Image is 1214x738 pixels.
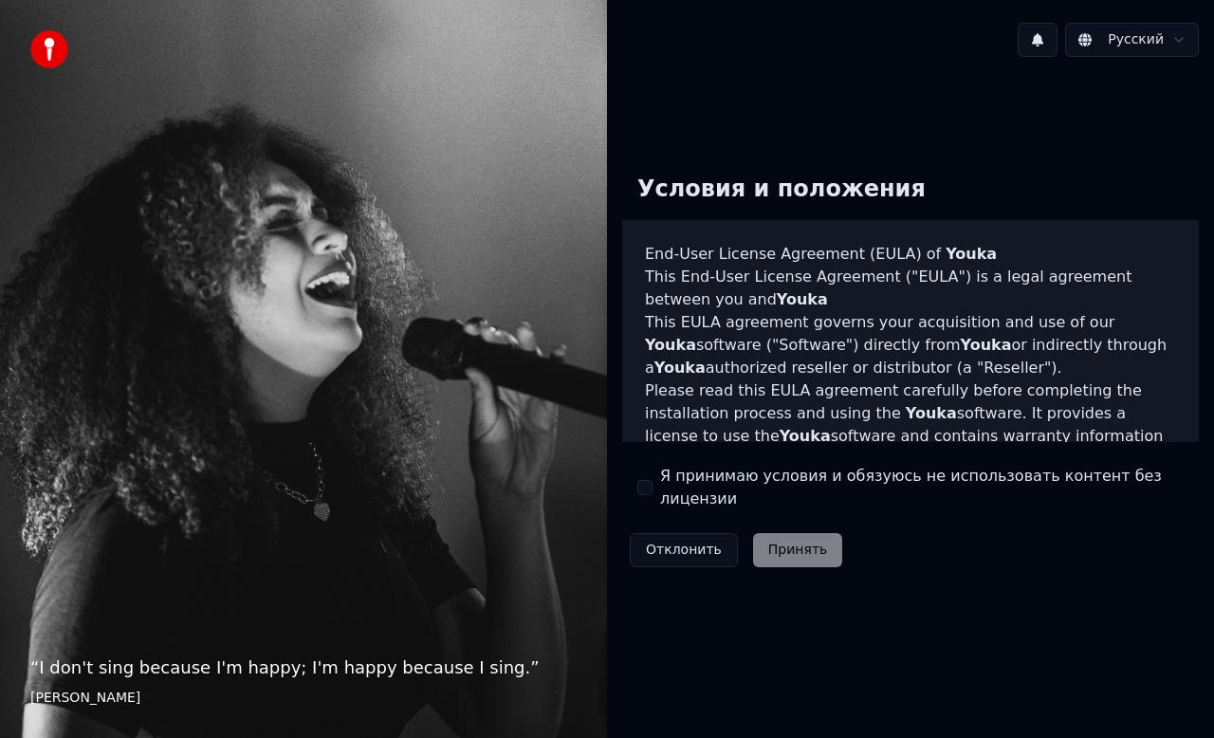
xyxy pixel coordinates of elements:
p: This EULA agreement governs your acquisition and use of our software ("Software") directly from o... [645,311,1176,379]
p: Please read this EULA agreement carefully before completing the installation process and using th... [645,379,1176,470]
div: Условия и положения [622,159,941,220]
span: Youka [645,336,696,354]
span: Youka [654,359,706,377]
h3: End-User License Agreement (EULA) of [645,243,1176,266]
p: This End-User License Agreement ("EULA") is a legal agreement between you and [645,266,1176,311]
span: Youka [906,404,957,422]
span: Youka [961,336,1012,354]
span: Youka [946,245,997,263]
button: Отклонить [630,533,738,567]
label: Я принимаю условия и обязуюсь не использовать контент без лицензии [660,465,1184,510]
span: Youka [780,427,831,445]
p: “ I don't sing because I'm happy; I'm happy because I sing. ” [30,655,577,681]
img: youka [30,30,68,68]
span: Youka [777,290,828,308]
footer: [PERSON_NAME] [30,689,577,708]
